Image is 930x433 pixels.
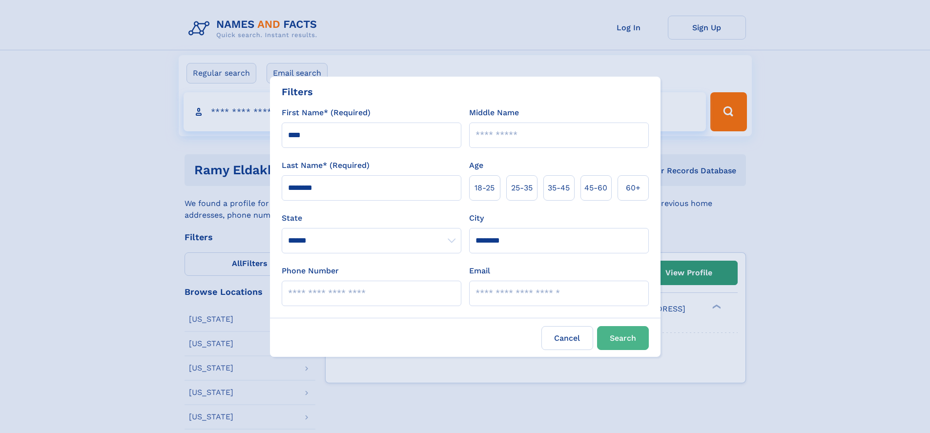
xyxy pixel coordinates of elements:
[475,182,495,194] span: 18‑25
[469,107,519,119] label: Middle Name
[282,160,370,171] label: Last Name* (Required)
[282,212,461,224] label: State
[469,212,484,224] label: City
[282,107,371,119] label: First Name* (Required)
[548,182,570,194] span: 35‑45
[282,265,339,277] label: Phone Number
[469,265,490,277] label: Email
[511,182,533,194] span: 25‑35
[541,326,593,350] label: Cancel
[584,182,607,194] span: 45‑60
[597,326,649,350] button: Search
[626,182,641,194] span: 60+
[469,160,483,171] label: Age
[282,84,313,99] div: Filters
